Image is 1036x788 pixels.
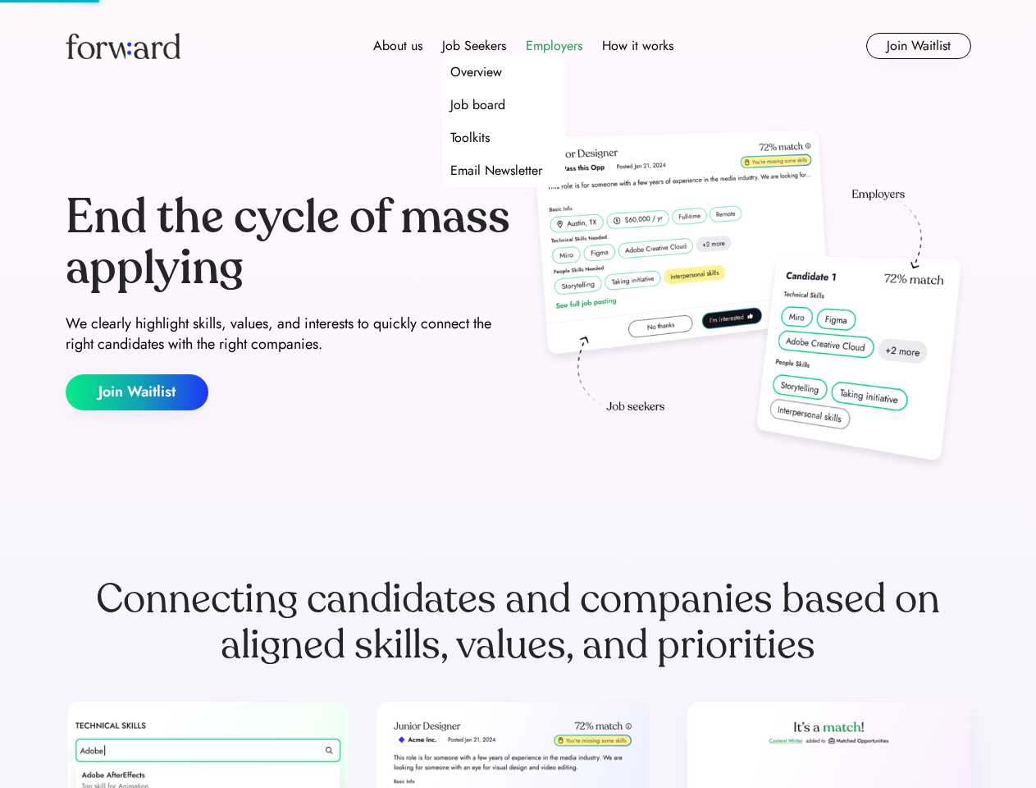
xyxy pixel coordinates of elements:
[450,128,490,148] div: Toolkits
[66,374,208,410] button: Join Waitlist
[526,36,582,56] div: Employers
[66,192,512,293] div: End the cycle of mass applying
[66,314,512,355] div: We clearly highlight skills, values, and interests to quickly connect the right candidates with t...
[373,36,422,56] div: About us
[66,33,180,59] img: Forward logo
[450,161,542,181] div: Email Newsletter
[450,95,505,115] div: Job board
[450,62,502,82] div: Overview
[602,36,673,56] div: How it works
[866,33,971,59] button: Join Waitlist
[442,36,506,56] div: Job Seekers
[66,576,971,668] div: Connecting candidates and companies based on aligned skills, values, and priorities
[525,125,971,478] img: hero-image.png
